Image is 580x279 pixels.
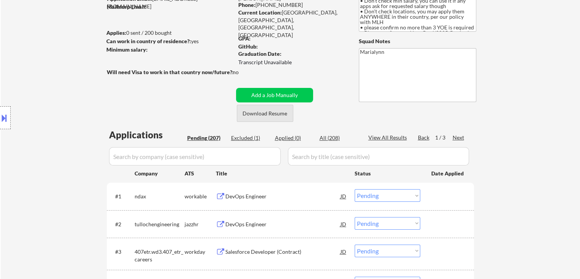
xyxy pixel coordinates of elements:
button: Add a Job Manually [236,88,313,102]
div: Excluded (1) [231,134,269,142]
div: Date Applied [431,170,465,177]
div: no [233,68,254,76]
div: workday [185,248,216,256]
div: tullochengineering [135,221,185,228]
div: All (208) [320,134,358,142]
div: Title [216,170,347,177]
div: yes [106,37,231,45]
div: Back [418,134,430,141]
div: DevOps Engineer [225,193,341,200]
div: jazzhr [185,221,216,228]
input: Search by title (case sensitive) [288,147,469,165]
div: DevOps Engineer [225,221,341,228]
strong: Applies: [106,29,126,36]
strong: Phone: [238,2,255,8]
div: Applied (0) [275,134,313,142]
div: Status [355,166,420,180]
div: Squad Notes [359,37,476,45]
div: Salesforce Developer (Contract) [225,248,341,256]
strong: Current Location: [238,9,282,16]
strong: Mailslurp Email: [107,3,146,10]
input: Search by company (case sensitive) [109,147,281,165]
div: ATS [185,170,216,177]
div: workable [185,193,216,200]
strong: Can work in country of residence?: [106,38,191,44]
div: JD [340,245,347,258]
div: View All Results [368,134,409,141]
div: [PHONE_NUMBER] [238,1,346,9]
strong: GPA: [238,35,251,42]
div: ndax [135,193,185,200]
strong: GitHub: [238,43,258,50]
div: Applications [109,130,185,139]
div: JD [340,217,347,231]
div: Next [453,134,465,141]
div: 0 sent / 200 bought [106,29,233,37]
strong: Minimum salary: [106,46,148,53]
div: 407etr.wd3.407_etr_careers [135,248,185,263]
div: JD [340,189,347,203]
strong: Graduation Date: [238,50,281,57]
div: Company [135,170,185,177]
div: #2 [115,221,129,228]
strong: Will need Visa to work in that country now/future?: [107,69,234,75]
div: 1 / 3 [435,134,453,141]
button: Download Resume [237,105,293,122]
div: #3 [115,248,129,256]
div: Pending (207) [187,134,225,142]
div: [GEOGRAPHIC_DATA], [GEOGRAPHIC_DATA], [GEOGRAPHIC_DATA], [GEOGRAPHIC_DATA] [238,9,346,39]
div: #1 [115,193,129,200]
